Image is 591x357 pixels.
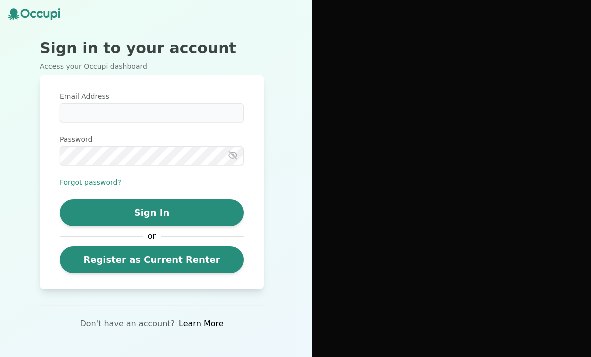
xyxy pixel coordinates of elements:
h2: Sign in to your account [40,39,264,57]
button: Sign In [60,199,244,226]
p: Access your Occupi dashboard [40,61,264,71]
span: or [143,230,161,242]
p: Don't have an account? [80,318,175,330]
label: Email Address [60,91,244,101]
a: Learn More [179,318,223,330]
a: Register as Current Renter [60,246,244,273]
label: Password [60,134,244,144]
button: Forgot password? [60,177,121,187]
